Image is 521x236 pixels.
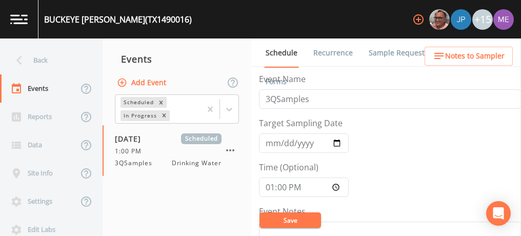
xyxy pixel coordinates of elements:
span: Drinking Water [172,159,222,168]
button: Notes to Sampler [425,47,513,66]
div: Events [103,46,251,72]
span: 3QSamples [115,159,158,168]
div: Remove Scheduled [155,97,167,108]
button: Save [259,212,321,228]
img: logo [10,14,28,24]
a: Forms [264,67,288,96]
a: Sample Requests [367,38,430,67]
label: Event Name [259,73,306,85]
span: Scheduled [181,133,222,144]
div: Joshua gere Paul [450,9,472,30]
a: Schedule [264,38,299,68]
img: 41241ef155101aa6d92a04480b0d0000 [451,9,471,30]
a: COC Details [443,38,486,67]
img: d4d65db7c401dd99d63b7ad86343d265 [493,9,514,30]
label: Time (Optional) [259,161,318,173]
span: 1:00 PM [115,147,148,156]
label: Event Notes [259,205,306,218]
div: Mike Franklin [429,9,450,30]
button: Add Event [115,73,170,92]
div: Remove In Progress [158,110,170,121]
label: Target Sampling Date [259,117,343,129]
a: [DATE]Scheduled1:00 PM3QSamplesDrinking Water [103,125,251,176]
div: Open Intercom Messenger [486,201,511,226]
a: Recurrence [312,38,354,67]
span: [DATE] [115,133,148,144]
div: +15 [472,9,493,30]
img: e2d790fa78825a4bb76dcb6ab311d44c [429,9,450,30]
span: Notes to Sampler [445,50,505,63]
div: BUCKEYE [PERSON_NAME] (TX1490016) [44,13,192,26]
div: Scheduled [121,97,155,108]
div: In Progress [121,110,158,121]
